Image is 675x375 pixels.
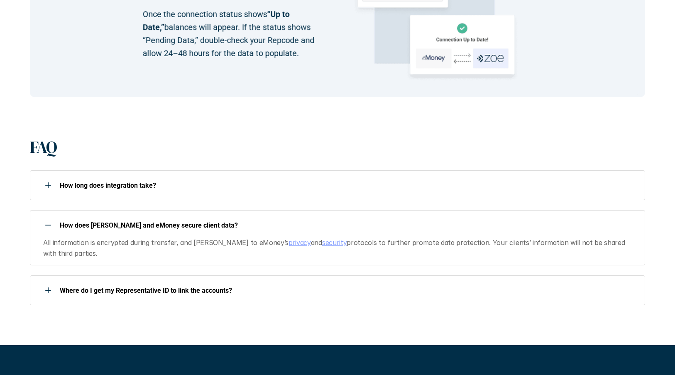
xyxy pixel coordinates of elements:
p: How does [PERSON_NAME] and eMoney secure client data? [60,221,443,229]
h1: FAQ [30,137,56,157]
a: privacy [289,238,311,247]
p: How long does integration take? [60,181,443,189]
p: Where do I get my Representative ID to link the accounts? [60,287,443,294]
a: security [322,238,347,247]
span: “Up to Date,” [143,10,292,32]
p: Once the connection status shows balances will appear. If the status shows “Pending Data,” double... [143,8,318,60]
p: All information is encrypted during transfer, and [PERSON_NAME] to eMoney’s and protocols to furt... [43,238,635,259]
